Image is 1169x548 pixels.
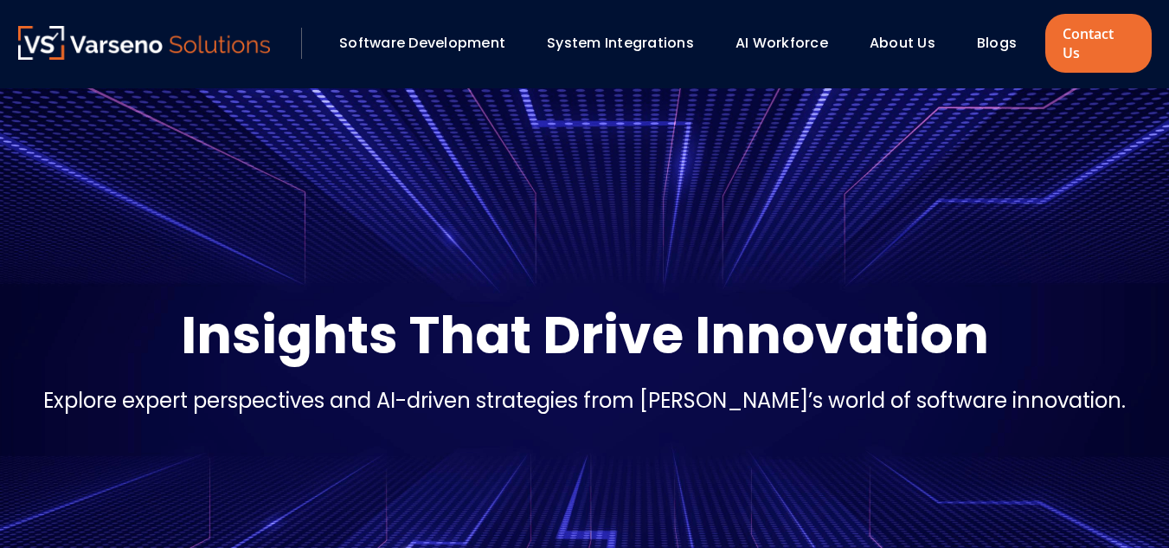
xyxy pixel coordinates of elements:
[861,29,960,58] div: About Us
[727,29,852,58] div: AI Workforce
[339,33,505,53] a: Software Development
[735,33,828,53] a: AI Workforce
[977,33,1017,53] a: Blogs
[968,29,1041,58] div: Blogs
[547,33,694,53] a: System Integrations
[18,26,271,61] a: Varseno Solutions – Product Engineering & IT Services
[1045,14,1151,73] a: Contact Us
[538,29,718,58] div: System Integrations
[331,29,530,58] div: Software Development
[181,300,989,370] p: Insights That Drive Innovation
[870,33,935,53] a: About Us
[18,26,271,60] img: Varseno Solutions – Product Engineering & IT Services
[43,385,1126,416] p: Explore expert perspectives and AI-driven strategies from [PERSON_NAME]’s world of software innov...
